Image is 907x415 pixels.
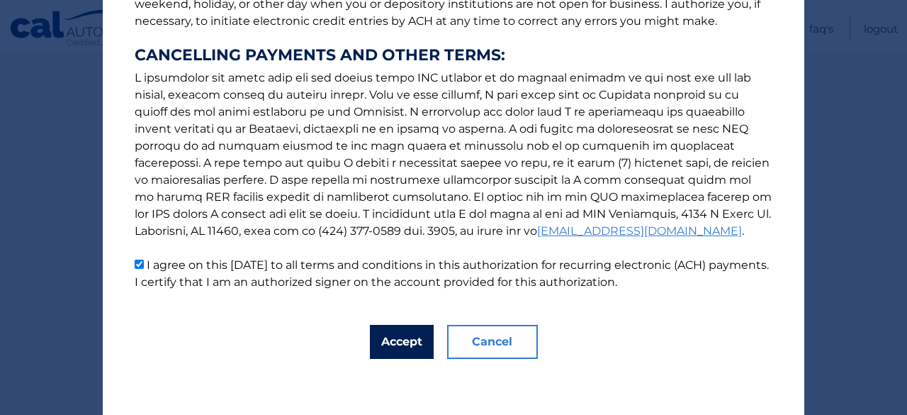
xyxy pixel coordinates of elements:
[135,258,769,289] label: I agree on this [DATE] to all terms and conditions in this authorization for recurring electronic...
[537,224,742,238] a: [EMAIL_ADDRESS][DOMAIN_NAME]
[370,325,434,359] button: Accept
[447,325,538,359] button: Cancel
[135,47,772,64] strong: CANCELLING PAYMENTS AND OTHER TERMS:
